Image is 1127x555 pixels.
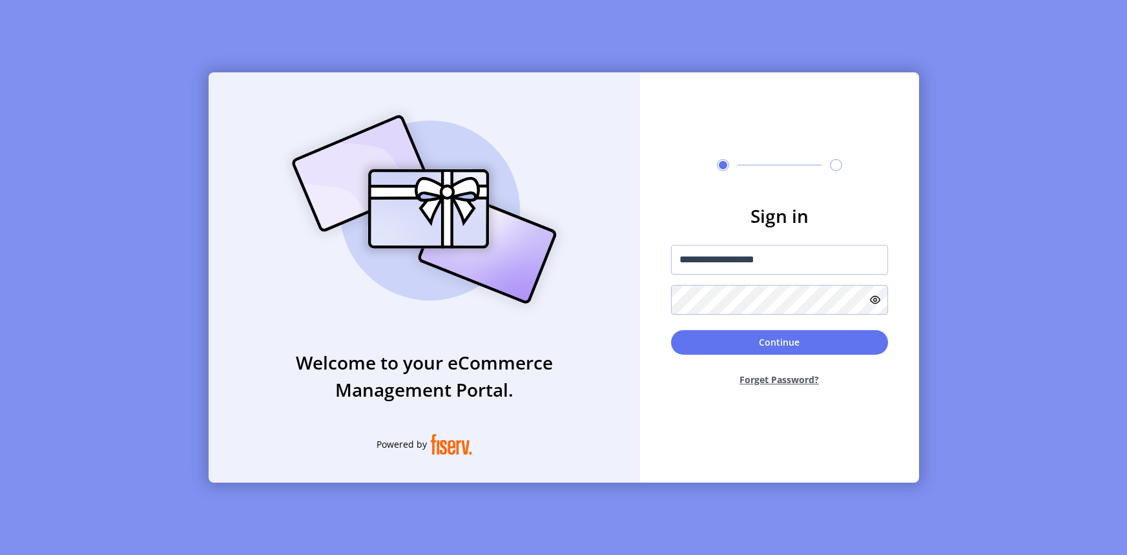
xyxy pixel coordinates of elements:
[671,202,888,229] h3: Sign in
[377,437,427,451] span: Powered by
[671,362,888,397] button: Forget Password?
[273,101,576,318] img: card_Illustration.svg
[209,349,640,403] h3: Welcome to your eCommerce Management Portal.
[671,330,888,355] button: Continue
